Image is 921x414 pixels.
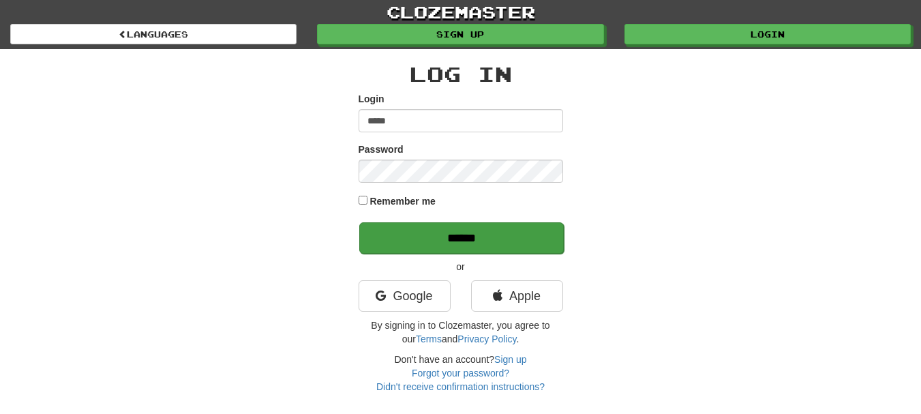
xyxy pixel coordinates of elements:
[359,92,384,106] label: Login
[359,280,451,312] a: Google
[359,63,563,85] h2: Log In
[10,24,297,44] a: Languages
[359,260,563,273] p: or
[457,334,516,344] a: Privacy Policy
[471,280,563,312] a: Apple
[369,194,436,208] label: Remember me
[624,24,911,44] a: Login
[412,368,509,379] a: Forgot your password?
[359,319,563,346] p: By signing in to Clozemaster, you agree to our and .
[359,353,563,394] div: Don't have an account?
[416,334,442,344] a: Terms
[317,24,603,44] a: Sign up
[494,354,526,365] a: Sign up
[376,381,545,392] a: Didn't receive confirmation instructions?
[359,143,404,156] label: Password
